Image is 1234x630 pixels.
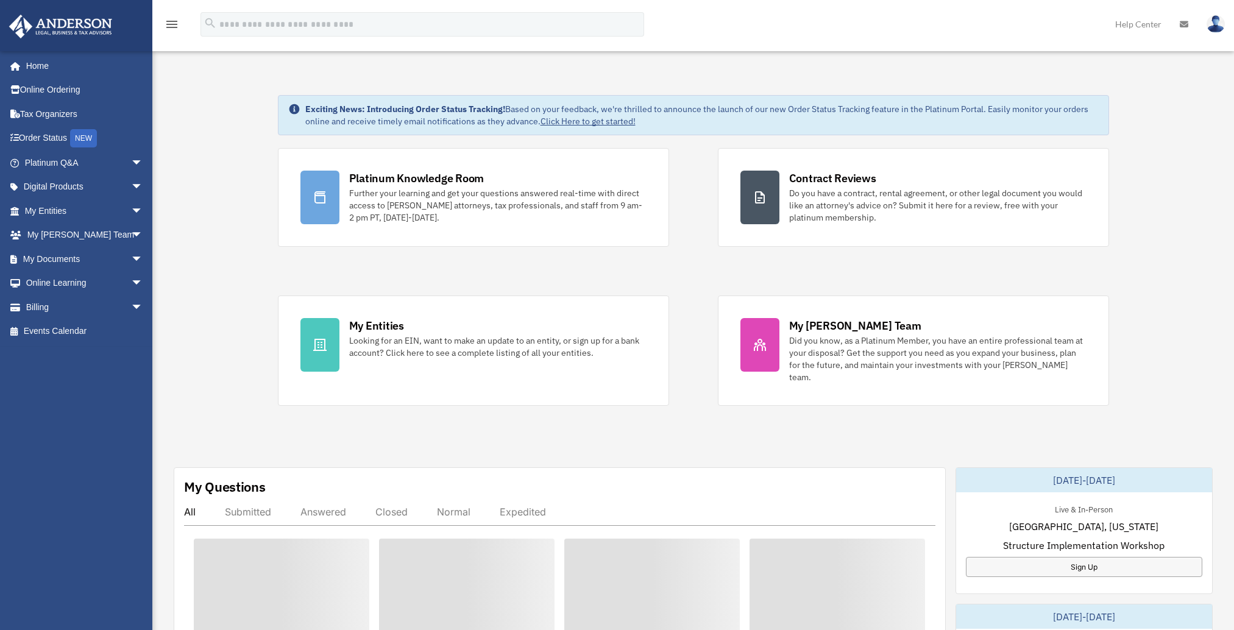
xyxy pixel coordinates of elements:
[1207,15,1225,33] img: User Pic
[165,21,179,32] a: menu
[437,506,470,518] div: Normal
[9,150,161,175] a: Platinum Q&Aarrow_drop_down
[5,15,116,38] img: Anderson Advisors Platinum Portal
[789,187,1087,224] div: Do you have a contract, rental agreement, or other legal document you would like an attorney's ad...
[1003,538,1165,553] span: Structure Implementation Workshop
[9,295,161,319] a: Billingarrow_drop_down
[1045,502,1122,515] div: Live & In-Person
[9,54,155,78] a: Home
[204,16,217,30] i: search
[305,103,1099,127] div: Based on your feedback, we're thrilled to announce the launch of our new Order Status Tracking fe...
[305,104,505,115] strong: Exciting News: Introducing Order Status Tracking!
[9,102,161,126] a: Tax Organizers
[9,175,161,199] a: Digital Productsarrow_drop_down
[131,223,155,248] span: arrow_drop_down
[131,150,155,175] span: arrow_drop_down
[9,199,161,223] a: My Entitiesarrow_drop_down
[131,247,155,272] span: arrow_drop_down
[278,148,669,247] a: Platinum Knowledge Room Further your learning and get your questions answered real-time with dire...
[9,271,161,296] a: Online Learningarrow_drop_down
[184,506,196,518] div: All
[956,468,1212,492] div: [DATE]-[DATE]
[349,187,647,224] div: Further your learning and get your questions answered real-time with direct access to [PERSON_NAM...
[9,78,161,102] a: Online Ordering
[349,318,404,333] div: My Entities
[131,199,155,224] span: arrow_drop_down
[789,318,921,333] div: My [PERSON_NAME] Team
[131,295,155,320] span: arrow_drop_down
[500,506,546,518] div: Expedited
[349,171,484,186] div: Platinum Knowledge Room
[349,334,647,359] div: Looking for an EIN, want to make an update to an entity, or sign up for a bank account? Click her...
[541,116,636,127] a: Click Here to get started!
[300,506,346,518] div: Answered
[375,506,408,518] div: Closed
[1009,519,1158,534] span: [GEOGRAPHIC_DATA], [US_STATE]
[131,175,155,200] span: arrow_drop_down
[70,129,97,147] div: NEW
[9,319,161,344] a: Events Calendar
[966,557,1202,577] a: Sign Up
[9,223,161,247] a: My [PERSON_NAME] Teamarrow_drop_down
[184,478,266,496] div: My Questions
[956,604,1212,629] div: [DATE]-[DATE]
[789,334,1087,383] div: Did you know, as a Platinum Member, you have an entire professional team at your disposal? Get th...
[278,296,669,406] a: My Entities Looking for an EIN, want to make an update to an entity, or sign up for a bank accoun...
[718,296,1109,406] a: My [PERSON_NAME] Team Did you know, as a Platinum Member, you have an entire professional team at...
[131,271,155,296] span: arrow_drop_down
[225,506,271,518] div: Submitted
[9,126,161,151] a: Order StatusNEW
[165,17,179,32] i: menu
[9,247,161,271] a: My Documentsarrow_drop_down
[718,148,1109,247] a: Contract Reviews Do you have a contract, rental agreement, or other legal document you would like...
[789,171,876,186] div: Contract Reviews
